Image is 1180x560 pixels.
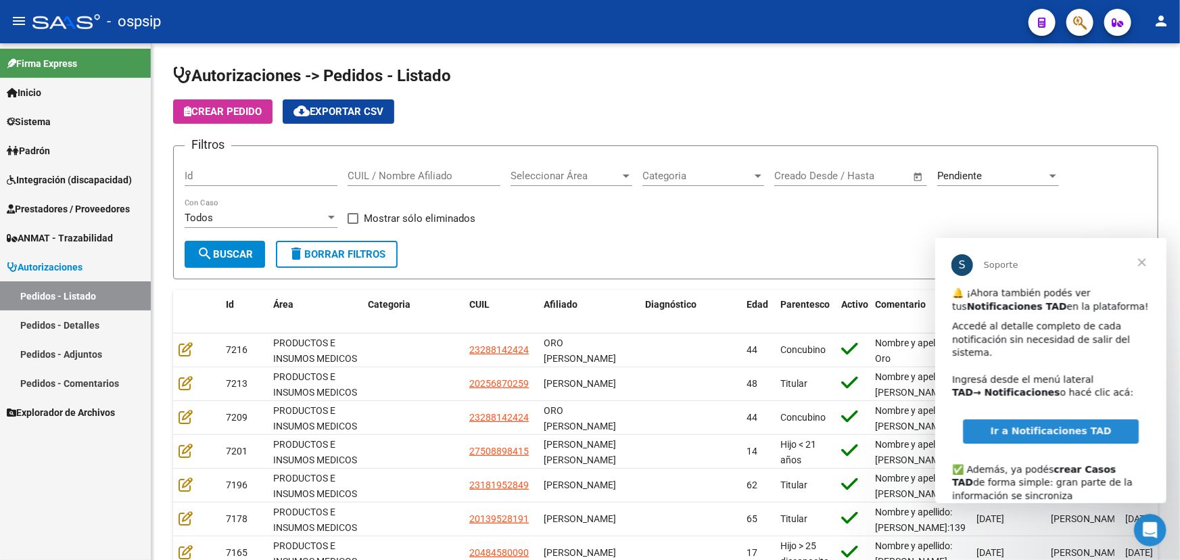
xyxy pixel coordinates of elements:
span: ANMAT - Trazabilidad [7,231,113,246]
mat-icon: person [1153,13,1169,29]
span: Comentario [875,299,926,310]
span: Autorizaciones [7,260,82,275]
datatable-header-cell: Parentesco [775,290,836,335]
datatable-header-cell: Diagnóstico [640,290,741,335]
span: Pendiente [937,170,982,182]
span: ORO [PERSON_NAME] [544,337,616,364]
button: Crear Pedido [173,99,273,124]
span: ORO [PERSON_NAME] [544,405,616,431]
span: 23288142424 [469,344,529,355]
span: Nombre y apellido: [PERSON_NAME]: 50889841 Dirección: [STREET_ADDRESS][PERSON_NAME]: [PHONE_NUMBE... [875,439,1041,527]
span: PRODUCTOS E INSUMOS MEDICOS [273,507,357,533]
span: Parentesco [780,299,830,310]
span: Autorizaciones -> Pedidos - Listado [173,66,451,85]
span: 44 [747,344,757,355]
span: Diagnóstico [645,299,697,310]
datatable-header-cell: CUIL [464,290,538,335]
span: Borrar Filtros [288,248,385,260]
span: 23181952849 [469,480,529,490]
iframe: Intercom live chat [1134,514,1166,546]
span: CUIL [469,299,490,310]
datatable-header-cell: Comentario [870,290,971,335]
span: Todos [185,212,213,224]
mat-icon: cloud_download [293,103,310,119]
datatable-header-cell: Id [220,290,268,335]
span: Área [273,299,293,310]
span: 27508898415 [469,446,529,457]
span: [PERSON_NAME] [544,480,616,490]
span: Firma Express [7,56,77,71]
span: Hijo < 21 años [780,439,816,465]
span: 14 [747,446,757,457]
span: 20256870259 [469,378,529,389]
span: Nombre y apellido: [PERSON_NAME]:25687025 Dirección: [STREET_ADDRESS][PERSON_NAME] Teléfono Mio [... [875,371,993,505]
datatable-header-cell: Área [268,290,362,335]
span: Explorador de Archivos [7,405,115,420]
input: Fecha inicio [774,170,829,182]
span: Integración (discapacidad) [7,172,132,187]
span: 7165 [226,547,247,558]
span: [PERSON_NAME] [544,513,616,524]
span: 65 [747,513,757,524]
span: Afiliado [544,299,577,310]
span: [PERSON_NAME] [1051,547,1123,558]
button: Exportar CSV [283,99,394,124]
span: Sistema [7,114,51,129]
span: 20139528191 [469,513,529,524]
span: 48 [747,378,757,389]
span: Prestadores / Proveedores [7,202,130,216]
span: PRODUCTOS E INSUMOS MEDICOS [273,405,357,431]
span: - ospsip [107,7,161,37]
span: Titular [780,513,807,524]
span: [PERSON_NAME] [1051,513,1123,524]
span: Edad [747,299,768,310]
span: Exportar CSV [293,106,383,118]
span: Id [226,299,234,310]
span: Activo [841,299,868,310]
span: [DATE] [1125,547,1153,558]
span: Concubino [780,344,826,355]
span: 7216 [226,344,247,355]
span: [PERSON_NAME] [PERSON_NAME] [544,439,616,465]
span: 7213 [226,378,247,389]
span: 20484580090 [469,547,529,558]
span: Categoria [642,170,752,182]
span: Mostrar sólo eliminados [364,210,475,227]
span: PRODUCTOS E INSUMOS MEDICOS [273,439,357,465]
button: Buscar [185,241,265,268]
span: PRODUCTOS E INSUMOS MEDICOS [273,371,357,398]
span: 44 [747,412,757,423]
div: ✅ Además, ya podés de forma simple: gran parte de la información se sincroniza automáticamente y ... [17,212,214,304]
datatable-header-cell: Afiliado [538,290,640,335]
span: Padrón [7,143,50,158]
span: PRODUCTOS E INSUMOS MEDICOS [273,473,357,499]
span: [DATE] [976,547,1004,558]
datatable-header-cell: Activo [836,290,870,335]
span: 7201 [226,446,247,457]
span: Titular [780,378,807,389]
span: [PERSON_NAME] [544,547,616,558]
mat-icon: menu [11,13,27,29]
button: Open calendar [911,169,926,185]
datatable-header-cell: Edad [741,290,775,335]
span: 7196 [226,480,247,490]
span: [DATE] [1125,513,1153,524]
span: 23288142424 [469,412,529,423]
span: Seleccionar Área [511,170,620,182]
span: Nombre y apellido: Oro [PERSON_NAME]:28814242 Paciente internada en el Sanatorio San [PERSON_NAME... [875,337,993,456]
span: PRODUCTOS E INSUMOS MEDICOS [273,337,357,364]
span: 7209 [226,412,247,423]
span: [DATE] [976,513,1004,524]
span: Nombre y apellido: [PERSON_NAME] Dni:28814242 Paciente internada en el Sanatorio San [PERSON_NAME... [875,405,955,539]
span: Titular [780,480,807,490]
button: Borrar Filtros [276,241,398,268]
mat-icon: delete [288,246,304,262]
mat-icon: search [197,246,213,262]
